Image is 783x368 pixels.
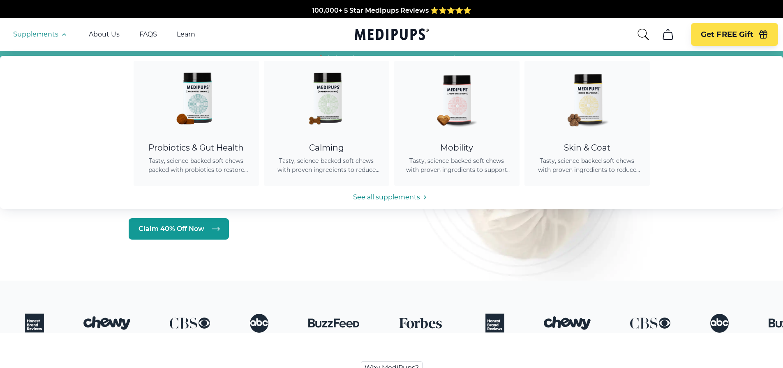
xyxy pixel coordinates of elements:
button: cart [658,25,678,44]
div: Probiotics & Gut Health [143,143,249,153]
a: About Us [89,30,120,39]
span: Tasty, science-backed soft chews with proven ingredients to support joint health, improve mobilit... [404,156,510,174]
img: Probiotic Dog Chews - Medipups [159,61,233,135]
a: Probiotic Dog Chews - MedipupsProbiotics & Gut HealthTasty, science-backed soft chews packed with... [134,61,259,186]
a: FAQS [139,30,157,39]
button: search [637,28,650,41]
button: Supplements [13,30,69,39]
img: Calming Dog Chews - Medipups [289,61,363,135]
span: Tasty, science-backed soft chews packed with probiotics to restore gut balance, ease itching, sup... [143,156,249,174]
a: Skin & Coat Chews - MedipupsSkin & CoatTasty, science-backed soft chews with proven ingredients t... [524,61,650,186]
a: Learn [177,30,195,39]
span: Get FREE Gift [701,30,753,39]
span: Tasty, science-backed soft chews with proven ingredients to reduce shedding, promote healthy skin... [534,156,640,174]
img: Skin & Coat Chews - Medipups [550,61,624,135]
div: Calming [274,143,379,153]
span: Tasty, science-backed soft chews with proven ingredients to reduce anxiety, promote relaxation, a... [274,156,379,174]
span: Supplements [13,30,58,39]
a: Claim 40% Off Now [129,218,229,240]
span: Made In The [GEOGRAPHIC_DATA] from domestic & globally sourced ingredients [255,8,528,16]
a: Calming Dog Chews - MedipupsCalmingTasty, science-backed soft chews with proven ingredients to re... [264,61,389,186]
img: Joint Care Chews - Medipups [420,61,494,135]
a: Medipups [355,27,429,43]
div: Skin & Coat [534,143,640,153]
button: Get FREE Gift [691,23,778,46]
div: Mobility [404,143,510,153]
a: Joint Care Chews - MedipupsMobilityTasty, science-backed soft chews with proven ingredients to su... [394,61,520,186]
